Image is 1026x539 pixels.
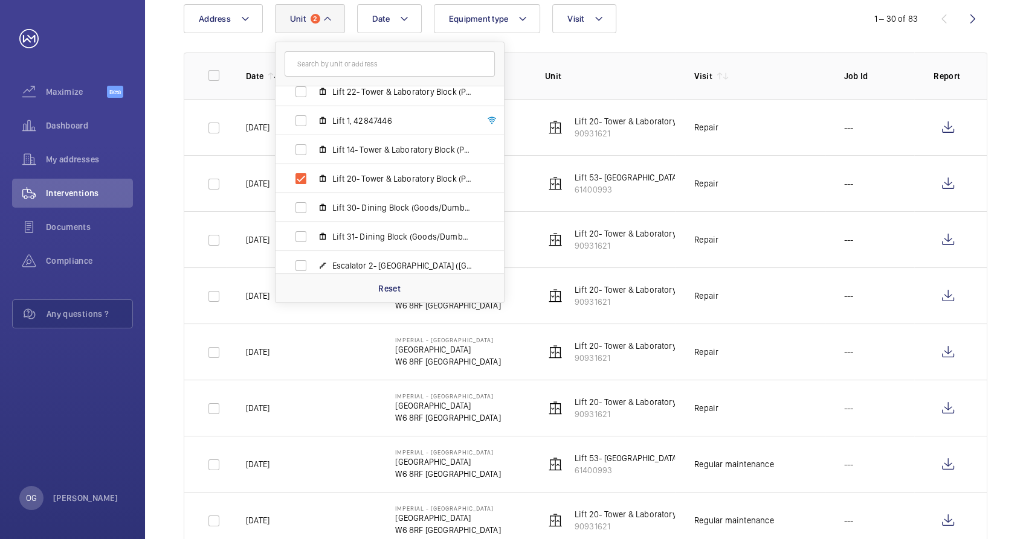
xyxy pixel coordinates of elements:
p: OG [26,492,37,504]
p: 90931621 [575,408,746,420]
p: Visit [694,70,712,82]
p: [DATE] [246,290,269,302]
button: Equipment type [434,4,541,33]
p: [DATE] [246,458,269,470]
img: elevator.svg [548,232,563,247]
span: Escalator 2- [GEOGRAPHIC_DATA] ([GEOGRAPHIC_DATA]), 91273640 [332,260,473,272]
span: Dashboard [46,120,133,132]
p: Lift 20- Tower & Laboratory Block (Passenger) [575,340,746,352]
p: --- [844,177,854,190]
div: Repair [694,121,718,133]
p: 90931621 [575,296,746,308]
p: 90931621 [575,520,746,532]
img: elevator.svg [548,457,563,471]
p: Imperial - [GEOGRAPHIC_DATA] [395,336,500,343]
button: Date [357,4,422,33]
span: Beta [107,86,123,98]
input: Search by unit or address [285,51,495,77]
p: [GEOGRAPHIC_DATA] [395,512,500,524]
p: Unit [545,70,675,82]
p: W6 8RF [GEOGRAPHIC_DATA] [395,299,500,311]
p: Date [246,70,263,82]
span: Maximize [46,86,107,98]
p: 90931621 [575,240,746,252]
p: Lift 53- [GEOGRAPHIC_DATA] (Passenger) [575,452,726,464]
span: Documents [46,221,133,233]
img: elevator.svg [548,345,563,359]
p: [DATE] [246,346,269,358]
div: Repair [694,402,718,414]
button: Unit2 [275,4,345,33]
span: Lift 22- Tower & Laboratory Block (Passenger), 90423677 [332,86,473,98]
p: 61400993 [575,183,726,196]
div: Regular maintenance [694,458,773,470]
p: [DATE] [246,177,269,190]
span: Lift 30- Dining Block (Goods/Dumbwaiter), 41727246 [332,202,473,214]
p: Lift 20- Tower & Laboratory Block (Passenger) [575,115,746,127]
span: Address [199,14,231,24]
span: Any questions ? [47,308,132,320]
p: [GEOGRAPHIC_DATA] [395,456,500,468]
img: elevator.svg [548,513,563,528]
span: Date [372,14,390,24]
p: [GEOGRAPHIC_DATA] [395,400,500,412]
p: Reset [378,282,401,295]
p: Imperial - [GEOGRAPHIC_DATA] [395,392,500,400]
span: 2 [311,14,320,24]
img: elevator.svg [548,289,563,303]
p: --- [844,514,854,526]
p: Imperial - [GEOGRAPHIC_DATA] [395,448,500,456]
p: --- [844,121,854,133]
button: Visit [552,4,616,33]
p: [DATE] [246,402,269,414]
img: elevator.svg [548,401,563,415]
p: Lift 53- [GEOGRAPHIC_DATA] (Passenger) [575,171,726,183]
p: Lift 20- Tower & Laboratory Block (Passenger) [575,284,746,296]
p: Job Id [844,70,914,82]
span: Equipment type [449,14,509,24]
p: [GEOGRAPHIC_DATA] [395,343,500,356]
span: My addresses [46,153,133,165]
div: Regular maintenance [694,514,773,526]
p: [DATE] [246,234,269,246]
p: 90931621 [575,352,746,364]
p: Lift 20- Tower & Laboratory Block (Passenger) [575,396,746,408]
span: Unit [290,14,306,24]
span: Lift 1, 42847446 [332,115,473,127]
p: [DATE] [246,514,269,526]
p: [DATE] [246,121,269,133]
span: Lift 31- Dining Block (Goods/Dumbwaiter), 97453992 [332,231,473,243]
p: W6 8RF [GEOGRAPHIC_DATA] [395,356,500,368]
p: --- [844,458,854,470]
p: --- [844,290,854,302]
span: Lift 20- Tower & Laboratory Block (Passenger), 90931621 [332,173,473,185]
img: elevator.svg [548,176,563,191]
p: Report [934,70,963,82]
span: Compliance [46,255,133,267]
div: Repair [694,177,718,190]
span: Lift 14- Tower & Laboratory Block (Passenger), 10307511 [332,144,473,156]
p: 90931621 [575,127,746,139]
div: Repair [694,290,718,302]
p: Lift 20- Tower & Laboratory Block (Passenger) [575,508,746,520]
div: Repair [694,346,718,358]
span: Interventions [46,187,133,199]
img: elevator.svg [548,120,563,135]
span: Visit [567,14,584,24]
p: W6 8RF [GEOGRAPHIC_DATA] [395,468,500,480]
p: W6 8RF [GEOGRAPHIC_DATA] [395,412,500,424]
button: Address [184,4,263,33]
p: Imperial - [GEOGRAPHIC_DATA] [395,505,500,512]
p: [PERSON_NAME] [53,492,118,504]
p: 61400993 [575,464,726,476]
p: --- [844,234,854,246]
div: Repair [694,234,718,246]
div: 1 – 30 of 83 [874,13,918,25]
p: Lift 20- Tower & Laboratory Block (Passenger) [575,228,746,240]
p: W6 8RF [GEOGRAPHIC_DATA] [395,524,500,536]
p: --- [844,402,854,414]
p: --- [844,346,854,358]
